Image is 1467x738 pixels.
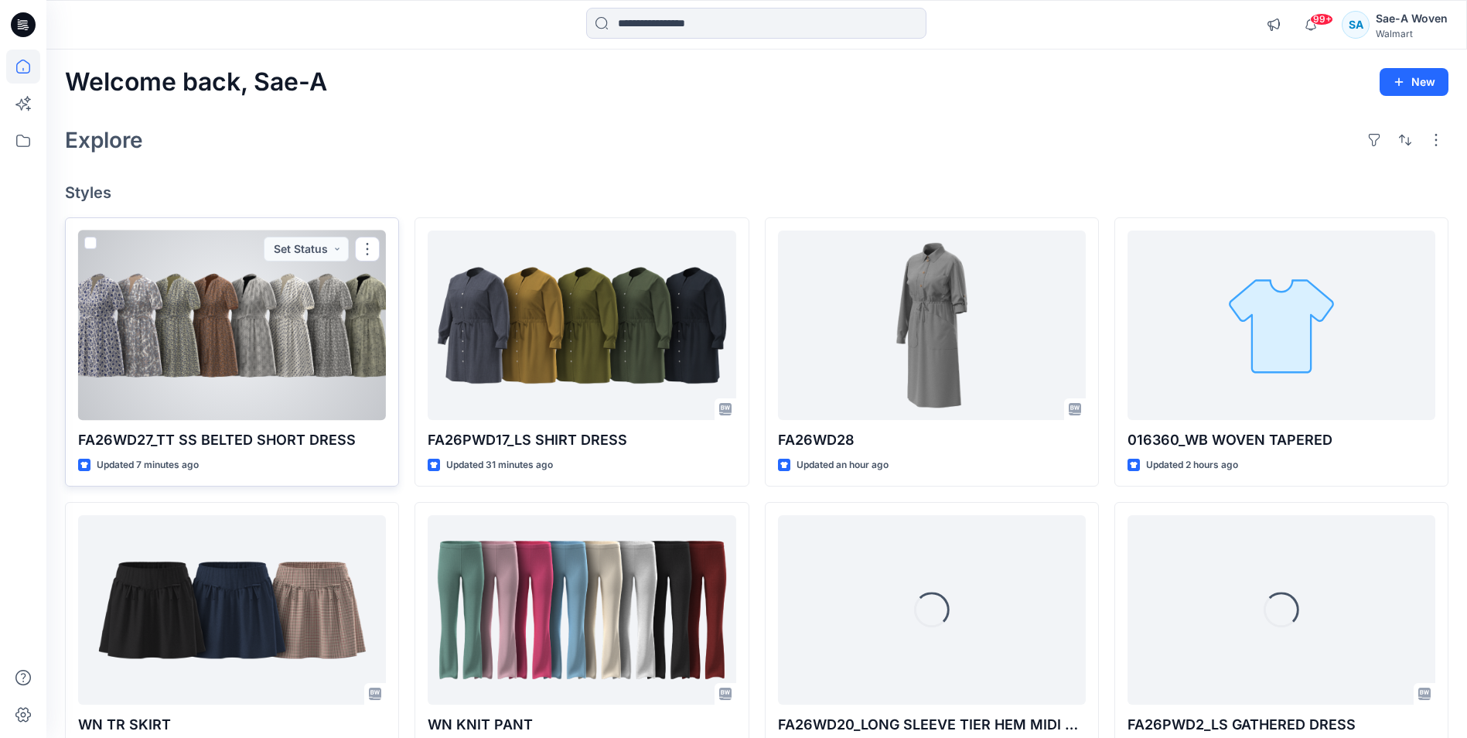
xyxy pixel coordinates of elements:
[1146,457,1238,473] p: Updated 2 hours ago
[1380,68,1448,96] button: New
[797,457,889,473] p: Updated an hour ago
[428,714,735,736] p: WN KNIT PANT
[1342,11,1370,39] div: SA
[78,515,386,705] a: WN TR SKIRT
[428,231,735,420] a: FA26PWD17_LS SHIRT DRESS
[78,429,386,451] p: FA26WD27_TT SS BELTED SHORT DRESS
[97,457,199,473] p: Updated 7 minutes ago
[778,231,1086,420] a: FA26WD28
[65,128,143,152] h2: Explore
[65,183,1448,202] h4: Styles
[1376,9,1448,28] div: Sae-A Woven
[78,231,386,420] a: FA26WD27_TT SS BELTED SHORT DRESS
[1128,231,1435,420] a: 016360_WB WOVEN TAPERED
[1310,13,1333,26] span: 99+
[428,429,735,451] p: FA26PWD17_LS SHIRT DRESS
[1376,28,1448,39] div: Walmart
[778,429,1086,451] p: FA26WD28
[446,457,553,473] p: Updated 31 minutes ago
[778,714,1086,736] p: FA26WD20_LONG SLEEVE TIER HEM MIDI DRESS
[78,714,386,736] p: WN TR SKIRT
[65,68,327,97] h2: Welcome back, Sae-A
[1128,714,1435,736] p: FA26PWD2_LS GATHERED DRESS
[428,515,735,705] a: WN KNIT PANT
[1128,429,1435,451] p: 016360_WB WOVEN TAPERED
